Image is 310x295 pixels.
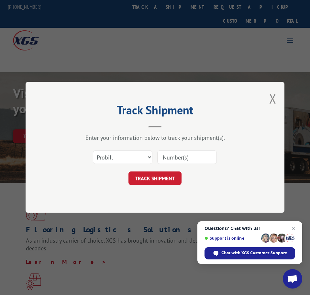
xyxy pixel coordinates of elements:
[58,105,252,118] h2: Track Shipment
[221,250,287,256] span: Chat with XGS Customer Support
[205,226,295,231] span: Questions? Chat with us!
[58,134,252,142] div: Enter your information below to track your shipment(s).
[283,269,302,289] div: Open chat
[157,151,217,164] input: Number(s)
[290,224,297,232] span: Close chat
[269,90,276,107] button: Close modal
[128,172,182,185] button: TRACK SHIPMENT
[205,236,259,241] span: Support is online
[205,247,295,259] div: Chat with XGS Customer Support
